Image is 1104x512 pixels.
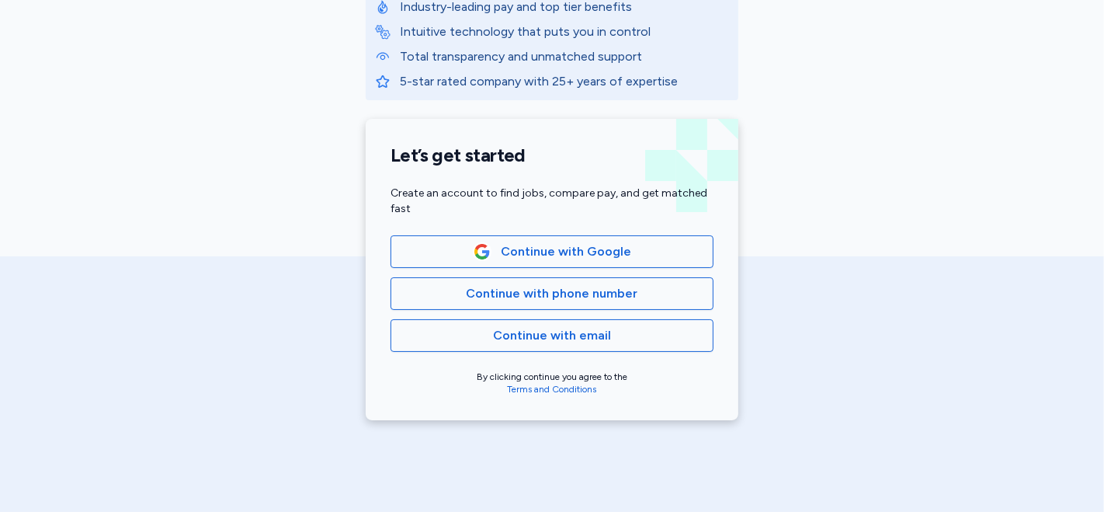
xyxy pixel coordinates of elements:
p: Intuitive technology that puts you in control [400,23,729,41]
div: By clicking continue you agree to the [391,371,713,395]
span: Continue with Google [501,242,631,261]
button: Continue with phone number [391,277,713,310]
a: Terms and Conditions [508,384,597,395]
h1: Let’s get started [391,144,713,167]
div: Create an account to find jobs, compare pay, and get matched fast [391,186,713,217]
button: Continue with email [391,319,713,352]
span: Continue with phone number [467,284,638,303]
span: Continue with email [493,326,611,345]
p: 5-star rated company with 25+ years of expertise [400,72,729,91]
img: Google Logo [474,243,491,260]
button: Google LogoContinue with Google [391,235,713,268]
p: Total transparency and unmatched support [400,47,729,66]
